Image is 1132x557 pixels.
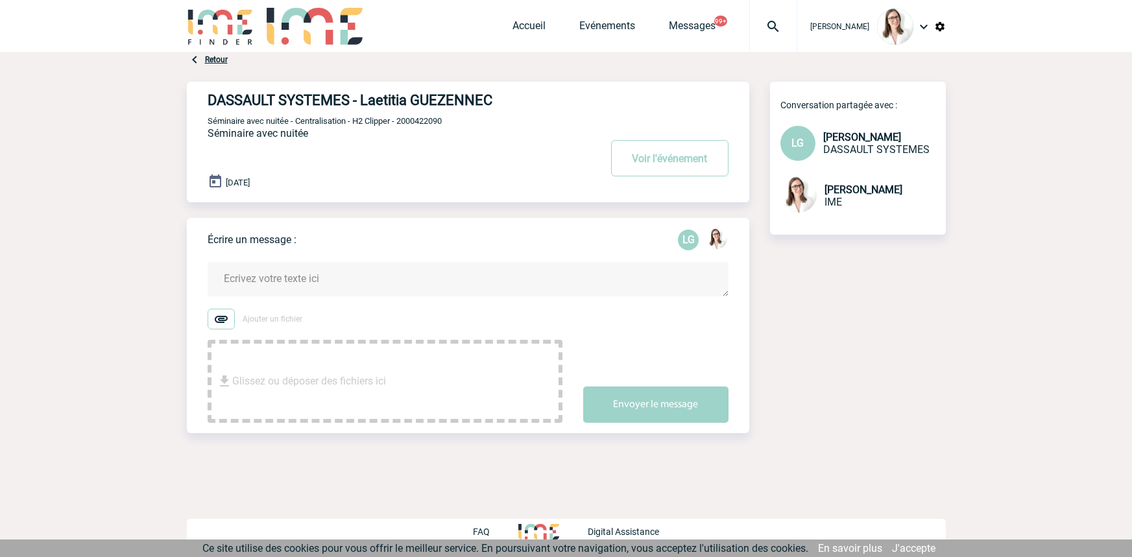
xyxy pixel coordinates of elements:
span: Ajouter un fichier [243,314,302,324]
img: IME-Finder [187,8,254,45]
span: [PERSON_NAME] [825,184,902,196]
a: J'accepte [892,542,935,554]
div: Bérengère LEMONNIER [706,228,727,252]
img: file_download.svg [217,373,232,389]
div: Laetitia GUEZENNEC [678,230,699,250]
button: Envoyer le message [583,386,729,423]
p: Digital Assistance [588,527,659,537]
span: Séminaire avec nuitée - Centralisation - H2 Clipper - 2000422090 [208,116,442,126]
a: FAQ [473,525,518,537]
p: Écrire un message : [208,233,296,246]
img: 122719-0.jpg [780,176,817,213]
h4: DASSAULT SYSTEMES - Laetitia GUEZENNEC [208,92,561,108]
span: [PERSON_NAME] [810,22,869,31]
img: 122719-0.jpg [877,8,913,45]
button: Voir l'événement [611,140,729,176]
a: Accueil [512,19,546,38]
span: [PERSON_NAME] [823,131,901,143]
span: Glissez ou déposer des fichiers ici [232,349,386,414]
p: Conversation partagée avec : [780,100,946,110]
a: En savoir plus [818,542,882,554]
button: 99+ [714,16,727,27]
img: 122719-0.jpg [706,228,727,249]
span: Séminaire avec nuitée [208,127,308,139]
span: DASSAULT SYSTEMES [823,143,930,156]
a: Retour [205,55,228,64]
span: [DATE] [226,178,250,187]
span: Ce site utilise des cookies pour vous offrir le meilleur service. En poursuivant votre navigation... [202,542,808,554]
a: Messages [669,19,716,38]
span: LG [791,137,804,149]
a: Evénements [579,19,635,38]
p: FAQ [473,527,490,537]
p: LG [678,230,699,250]
span: IME [825,196,842,208]
img: http://www.idealmeetingsevents.fr/ [518,524,559,539]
